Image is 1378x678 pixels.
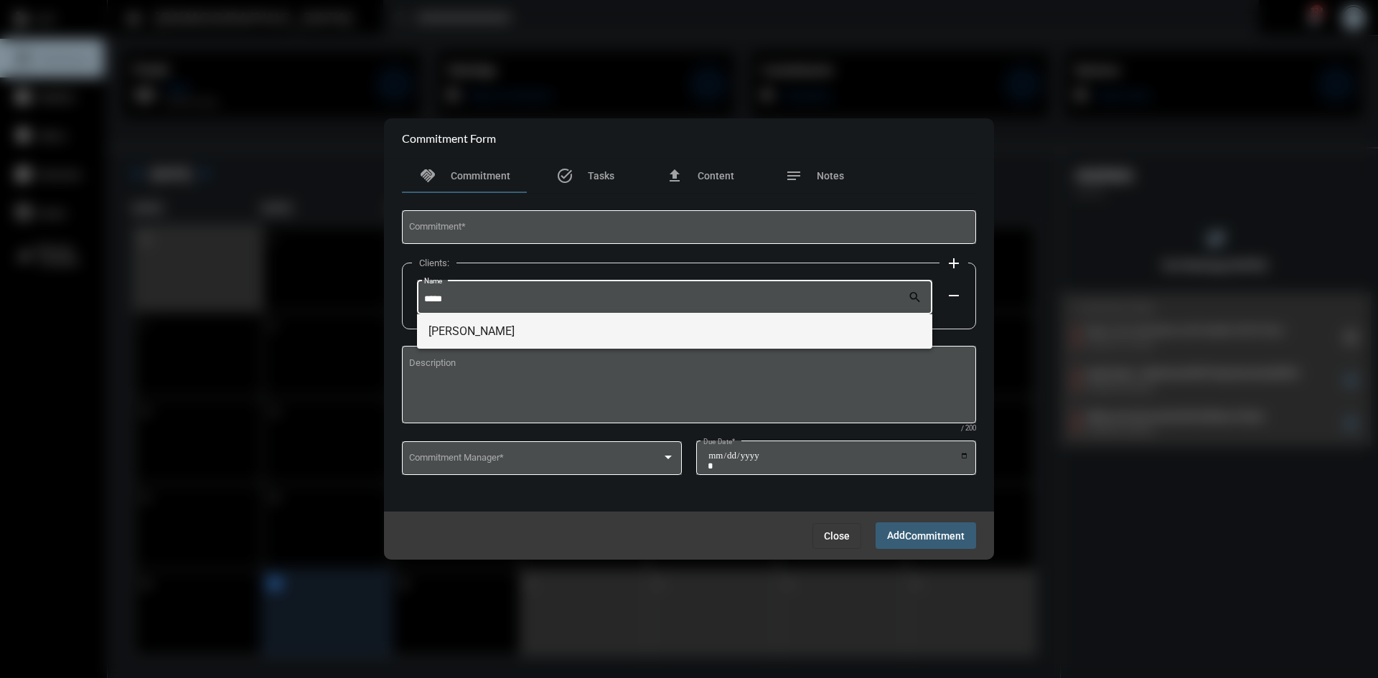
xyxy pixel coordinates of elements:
mat-icon: task_alt [556,167,573,184]
span: Notes [817,170,844,182]
button: Close [812,523,861,549]
mat-icon: file_upload [666,167,683,184]
span: Commitment [905,530,965,542]
span: Commitment [451,170,510,182]
span: [PERSON_NAME] [428,314,921,349]
mat-icon: remove [945,287,962,304]
span: Content [698,170,734,182]
label: Clients: [412,258,456,268]
span: Add [887,529,965,541]
mat-icon: add [945,255,962,272]
h2: Commitment Form [402,131,496,145]
span: Tasks [588,170,614,182]
mat-hint: / 200 [961,425,976,433]
mat-icon: notes [785,167,802,184]
mat-icon: search [908,290,925,307]
button: AddCommitment [876,522,976,549]
mat-icon: handshake [419,167,436,184]
span: Close [824,530,850,542]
